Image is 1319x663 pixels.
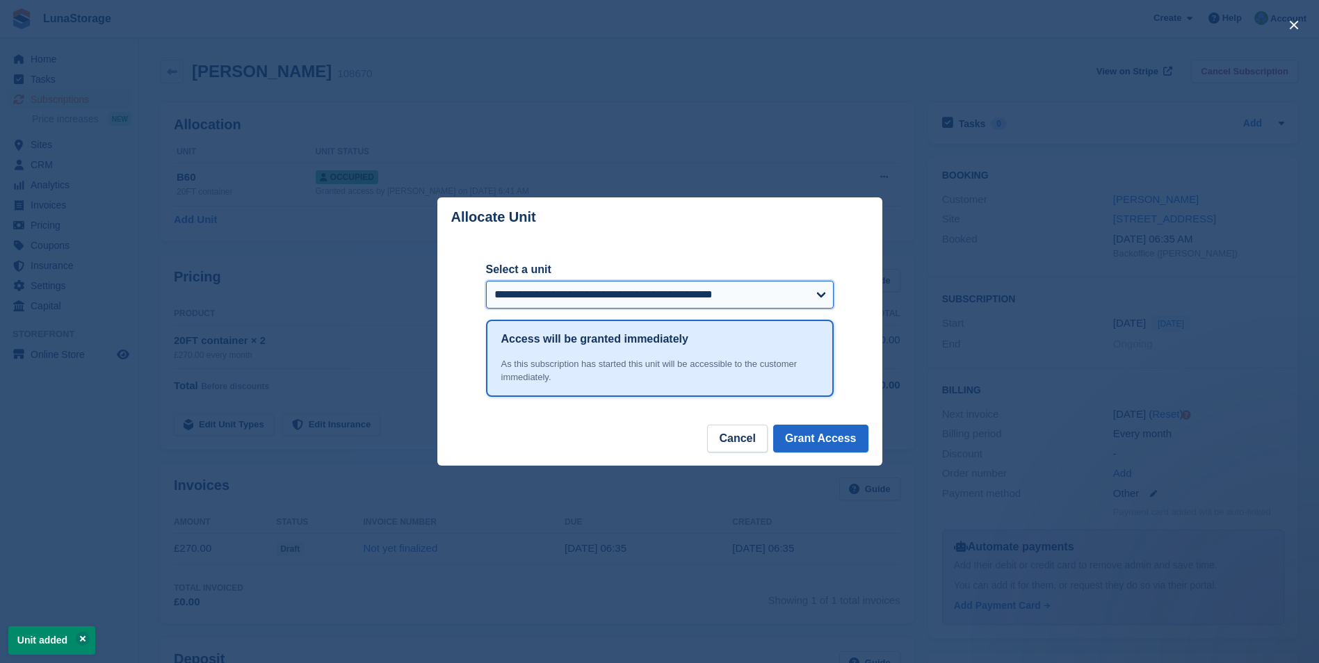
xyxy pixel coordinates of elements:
button: Cancel [707,425,767,452]
h1: Access will be granted immediately [501,331,688,347]
button: close [1283,14,1305,36]
label: Select a unit [486,261,834,278]
div: As this subscription has started this unit will be accessible to the customer immediately. [501,357,818,384]
p: Allocate Unit [451,209,536,225]
p: Unit added [8,626,95,655]
button: Grant Access [773,425,868,452]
